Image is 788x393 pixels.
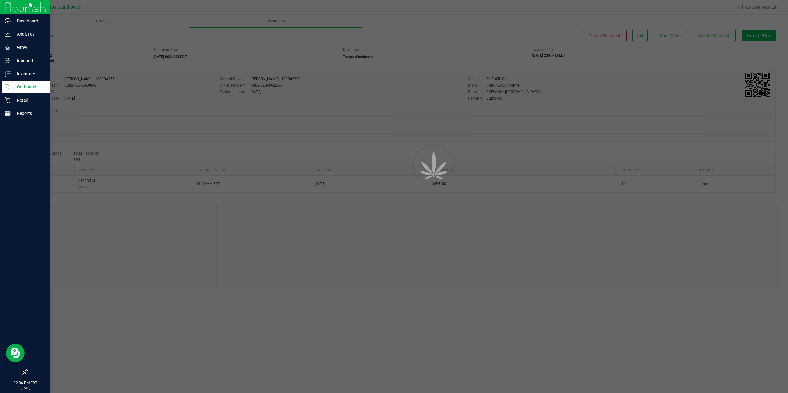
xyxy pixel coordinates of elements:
[5,31,11,37] inline-svg: Analytics
[11,57,48,64] p: Inbound
[11,44,48,51] p: Grow
[11,96,48,104] p: Retail
[11,110,48,117] p: Reports
[5,84,11,90] inline-svg: Outbound
[11,70,48,77] p: Inventory
[5,71,11,77] inline-svg: Inventory
[11,17,48,25] p: Dashboard
[5,44,11,50] inline-svg: Grow
[11,30,48,38] p: Analytics
[11,83,48,91] p: Outbound
[5,110,11,116] inline-svg: Reports
[5,57,11,64] inline-svg: Inbound
[3,380,48,386] p: 02:06 PM EDT
[6,344,25,362] iframe: Resource center
[5,97,11,103] inline-svg: Retail
[5,18,11,24] inline-svg: Dashboard
[3,386,48,390] p: [DATE]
